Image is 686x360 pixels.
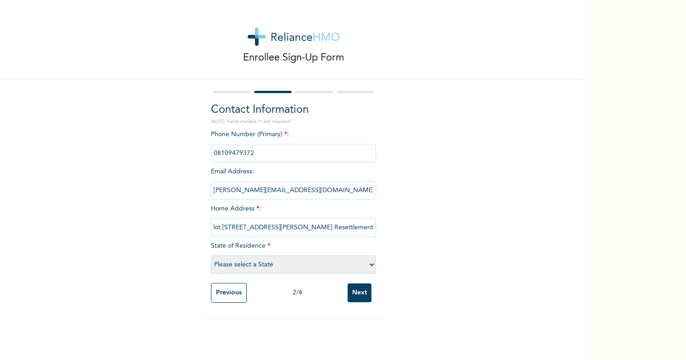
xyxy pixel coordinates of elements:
[211,131,376,156] span: Phone Number (Primary) :
[243,50,344,66] p: Enrollee Sign-Up Form
[211,283,247,303] input: Previous
[211,181,376,199] input: Enter email Address
[348,283,371,302] input: Next
[211,118,376,125] p: NOTE: Fields marked (*) are required
[211,218,376,237] input: Enter home address
[211,205,376,231] span: Home Address :
[247,288,348,298] div: 2 / 4
[211,144,376,162] input: Enter Primary Phone Number
[211,243,376,268] span: State of Residence
[211,168,376,194] span: Email Address :
[211,102,376,118] h2: Contact Information
[248,28,340,46] img: logo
